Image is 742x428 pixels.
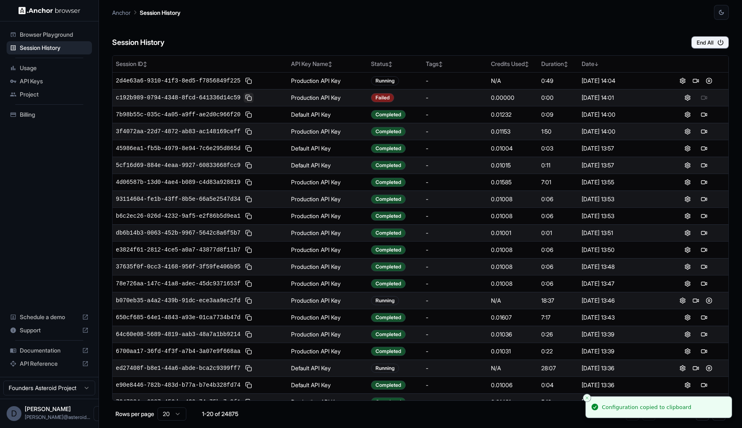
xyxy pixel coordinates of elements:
[582,161,660,169] div: [DATE] 13:57
[7,61,92,75] div: Usage
[541,263,575,271] div: 0:06
[25,405,71,412] span: David Mlcoch
[143,61,147,67] span: ↕
[20,313,79,321] span: Schedule a demo
[582,313,660,322] div: [DATE] 13:43
[491,60,534,68] div: Credits Used
[491,94,534,102] div: 0.00000
[582,263,660,271] div: [DATE] 13:48
[116,195,240,203] span: 93114604-fe1b-43ff-8b5e-66a5e2547d34
[491,398,534,406] div: 0.01431
[20,44,89,52] span: Session History
[7,344,92,357] div: Documentation
[116,246,240,254] span: e3824f61-2812-4ce5-a0a7-43877d8f11b7
[25,414,90,420] span: david@asteroid.ai
[288,207,368,224] td: Production API Key
[582,381,660,389] div: [DATE] 13:36
[371,178,406,187] div: Completed
[541,60,575,68] div: Duration
[426,347,484,355] div: -
[371,313,406,322] div: Completed
[288,123,368,140] td: Production API Key
[582,111,660,119] div: [DATE] 14:00
[371,397,406,407] div: Completed
[288,393,368,410] td: Production API Key
[20,31,89,39] span: Browser Playground
[582,398,660,406] div: [DATE] 13:27
[371,110,406,119] div: Completed
[19,7,80,14] img: Anchor Logo
[582,127,660,136] div: [DATE] 14:00
[491,364,534,372] div: N/A
[116,127,240,136] span: 3f4072aa-22d7-4872-ab83-ac148169ceff
[491,347,534,355] div: 0.01031
[541,296,575,305] div: 18:37
[371,93,394,102] div: Failed
[388,61,392,67] span: ↕
[288,224,368,241] td: Production API Key
[541,347,575,355] div: 0:22
[541,195,575,203] div: 0:06
[116,144,240,153] span: 45986ea1-fb5b-4979-8e94-7c6e295d865d
[371,279,406,288] div: Completed
[116,280,240,288] span: 78e726aa-147c-41a8-adec-45dc9371653f
[20,360,79,368] span: API Reference
[541,280,575,288] div: 0:06
[200,410,241,418] div: 1-20 of 24875
[20,111,89,119] span: Billing
[116,364,240,372] span: ed27408f-b8e1-44a6-abde-bca2c9399ff7
[7,108,92,121] div: Billing
[20,90,89,99] span: Project
[541,229,575,237] div: 0:01
[7,75,92,88] div: API Keys
[491,127,534,136] div: 0.01153
[112,8,131,17] p: Anchor
[426,161,484,169] div: -
[439,61,443,67] span: ↕
[288,292,368,309] td: Production API Key
[116,111,240,119] span: 7b98b55c-035c-4a05-a9ff-ae2d0c966f20
[541,178,575,186] div: 7:01
[541,212,575,220] div: 0:06
[116,178,240,186] span: 4d06587b-13d0-4ae4-b089-c4d83a928819
[288,241,368,258] td: Production API Key
[582,212,660,220] div: [DATE] 13:53
[288,360,368,376] td: Default API Key
[491,144,534,153] div: 0.01004
[426,280,484,288] div: -
[288,190,368,207] td: Production API Key
[426,330,484,339] div: -
[582,229,660,237] div: [DATE] 13:51
[116,398,240,406] span: 7947834e-6887-456d-a420-74e75bc7e9f1
[116,263,240,271] span: 37635f0f-0cc3-4168-956f-3f59fe406b95
[491,381,534,389] div: 0.01006
[582,195,660,203] div: [DATE] 13:53
[7,28,92,41] div: Browser Playground
[371,330,406,339] div: Completed
[288,89,368,106] td: Production API Key
[371,262,406,271] div: Completed
[371,76,399,85] div: Running
[426,398,484,406] div: -
[491,263,534,271] div: 0.01008
[112,8,181,17] nav: breadcrumb
[288,258,368,275] td: Production API Key
[582,60,660,68] div: Date
[541,77,575,85] div: 0:49
[20,64,89,72] span: Usage
[582,144,660,153] div: [DATE] 13:57
[491,246,534,254] div: 0.01008
[288,275,368,292] td: Production API Key
[112,37,164,49] h6: Session History
[426,381,484,389] div: -
[691,36,729,49] button: End All
[582,178,660,186] div: [DATE] 13:55
[541,398,575,406] div: 5:10
[116,296,240,305] span: b070eb35-a4a2-439b-91dc-ece3aa9ec2fd
[426,296,484,305] div: -
[491,280,534,288] div: 0.01008
[288,72,368,89] td: Production API Key
[426,60,484,68] div: Tags
[116,347,240,355] span: 6700aa17-36fd-4f3f-a7b4-3a07e9f668aa
[426,111,484,119] div: -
